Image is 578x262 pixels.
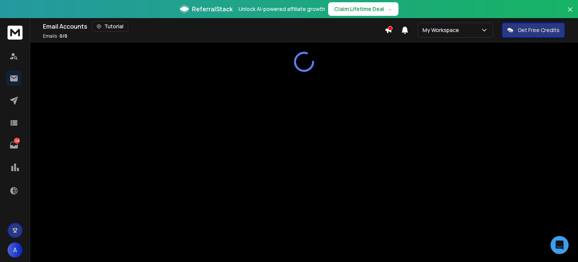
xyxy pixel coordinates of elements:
p: Emails : [43,33,67,39]
button: Claim Lifetime Deal→ [328,2,399,16]
button: A [8,242,23,257]
p: Get Free Credits [518,26,560,34]
button: Tutorial [92,21,128,32]
div: Email Accounts [43,21,385,32]
p: Unlock AI-powered affiliate growth [239,5,325,13]
span: ReferralStack [192,5,233,14]
div: Open Intercom Messenger [551,236,569,254]
a: 142 [6,138,21,153]
p: 142 [14,138,20,144]
p: My Workspace [423,26,462,34]
span: 0 / 0 [59,33,67,39]
button: Close banner [565,5,575,23]
span: → [387,5,392,13]
button: Get Free Credits [502,23,565,38]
